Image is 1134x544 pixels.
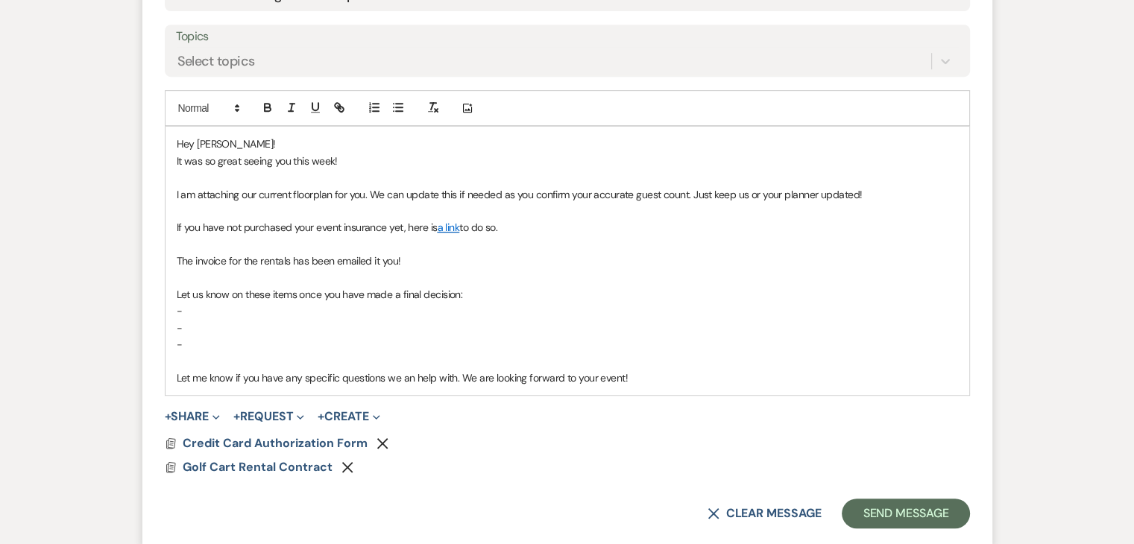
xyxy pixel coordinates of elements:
button: Send Message [842,499,969,528]
button: Credit Card Authorization Form [183,434,371,452]
p: - [177,336,958,352]
a: a link [437,221,459,234]
p: Let us know on these items once you have made a final decision: [177,286,958,303]
label: Topics [176,26,959,48]
p: It was so great seeing you this week! [177,153,958,169]
p: - [177,303,958,319]
button: Clear message [708,507,821,519]
div: Select topics [177,51,255,72]
button: Share [165,411,221,423]
button: Request [233,411,304,423]
p: Let me know if you have any specific questions we an help with. We are looking forward to your ev... [177,370,958,386]
span: + [165,411,171,423]
p: - [177,320,958,336]
span: + [233,411,240,423]
button: Golf Cart Rental Contract [183,458,336,476]
p: If you have not purchased your event insurance yet, here is to do so. [177,219,958,235]
p: The invoice for the rentals has been emailed it you! [177,253,958,269]
span: Golf Cart Rental Contract [183,459,333,475]
button: Create [318,411,379,423]
span: + [318,411,324,423]
span: Credit Card Authorization Form [183,435,368,451]
p: Hey [PERSON_NAME]! [177,136,958,152]
p: I am attaching our current floorplan for you. We can update this if needed as you confirm your ac... [177,186,958,203]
